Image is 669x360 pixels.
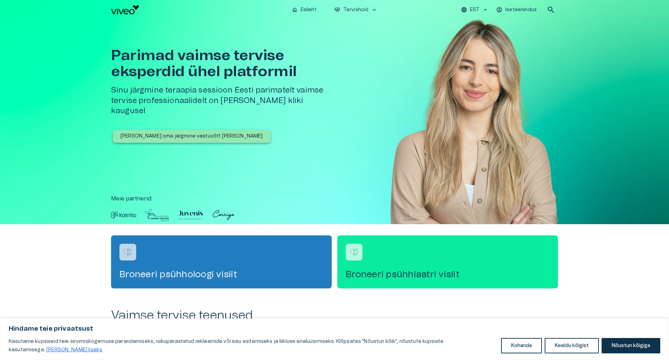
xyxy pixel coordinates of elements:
button: Nõustun kõigiga [602,338,660,353]
h5: Sinu järgmine teraapia sessioon Eesti parimatelt vaimse tervise professionaalidelt on [PERSON_NAM... [111,85,337,116]
h2: Vaimse tervise teenused [111,308,558,323]
button: Keeldu kõigist [545,338,599,353]
button: Iseteenindus [495,5,538,15]
img: Partner logo [145,208,169,222]
button: Kohanda [501,338,542,353]
a: Navigate to service booking [337,235,558,288]
img: Partner logo [111,208,136,222]
a: Navigate to homepage [111,5,286,14]
img: Partner logo [211,208,236,222]
button: homeEsileht [289,5,320,15]
p: Meie partnerid : [111,194,558,203]
img: Broneeri psühhiaatri visiit logo [349,247,359,257]
p: Hindame teie privaatsust [9,325,660,333]
p: EST [470,6,479,14]
button: open search modal [544,3,558,17]
img: Partner logo [178,208,203,222]
img: Woman smiling [390,20,558,245]
button: [PERSON_NAME] oma järgmine vastuvõtt [PERSON_NAME] [113,130,271,143]
button: EST [460,5,490,15]
span: home [292,7,298,13]
span: ecg_heart [334,7,340,13]
span: search [547,6,555,14]
p: Tervishoid [343,6,369,14]
p: [PERSON_NAME] oma järgmine vastuvõtt [PERSON_NAME] [120,133,263,140]
img: Viveo logo [111,5,139,14]
p: Kasutame küpsiseid teie sirvimiskogemuse parandamiseks, isikupärastatud reklaamide või sisu esita... [9,337,496,354]
button: ecg_heartTervishoidkeyboard_arrow_down [331,5,381,15]
span: keyboard_arrow_down [371,7,377,13]
img: Broneeri psühholoogi visiit logo [123,247,133,257]
p: Iseteenindus [505,6,537,14]
p: Esileht [301,6,317,14]
h4: Broneeri psühholoogi visiit [119,269,323,280]
a: Navigate to service booking [111,235,332,288]
h4: Broneeri psühhiaatri visiit [346,269,550,280]
h1: Parimad vaimse tervise eksperdid ühel platformil [111,47,337,80]
a: Loe lisaks [46,347,103,353]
